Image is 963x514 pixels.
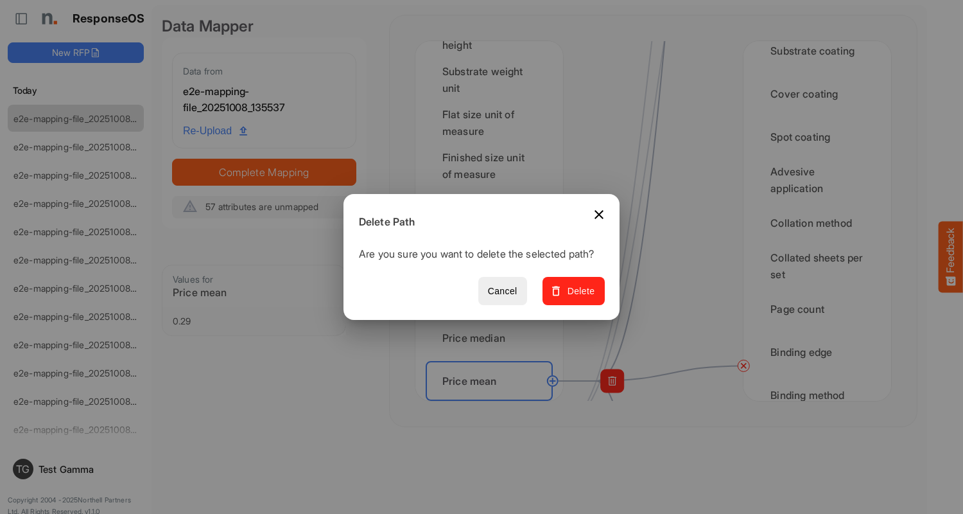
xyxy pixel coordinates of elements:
p: Are you sure you want to delete the selected path? [359,246,594,267]
button: Close dialog [584,199,614,230]
h6: Delete Path [359,214,594,231]
span: Delete [552,283,595,299]
button: Cancel [478,277,527,306]
button: Delete [542,277,605,306]
span: Cancel [488,283,517,299]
